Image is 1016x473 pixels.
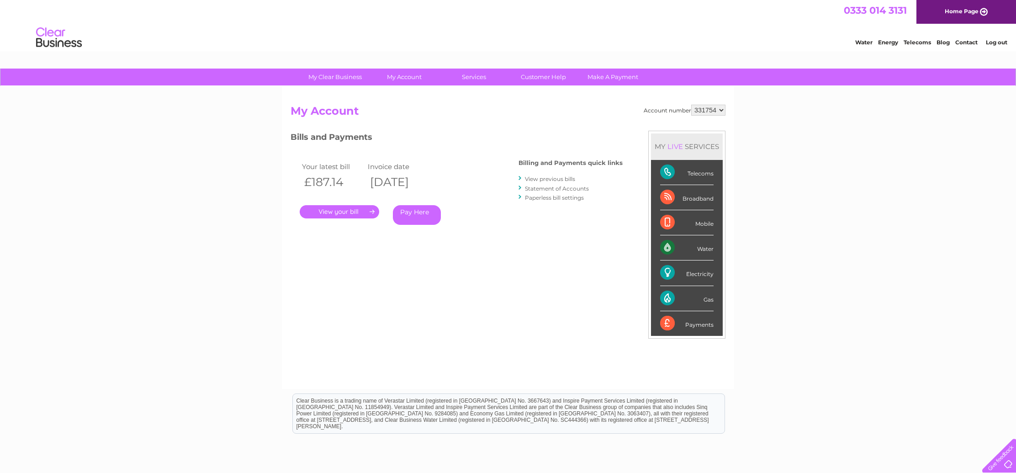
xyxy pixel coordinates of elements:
a: Paperless bill settings [525,194,584,201]
div: Payments [660,311,714,336]
a: Water [855,39,873,46]
a: My Account [367,69,442,85]
a: Blog [937,39,950,46]
div: Water [660,235,714,260]
a: Statement of Accounts [525,185,589,192]
td: Invoice date [365,160,431,173]
a: Make A Payment [575,69,651,85]
div: Broadband [660,185,714,210]
a: View previous bills [525,175,575,182]
div: Clear Business is a trading name of Verastar Limited (registered in [GEOGRAPHIC_DATA] No. 3667643... [293,5,725,44]
div: LIVE [666,142,685,151]
a: Customer Help [506,69,581,85]
td: Your latest bill [300,160,365,173]
img: logo.png [36,24,82,52]
a: . [300,205,379,218]
h2: My Account [291,105,725,122]
h3: Bills and Payments [291,131,623,147]
div: Gas [660,286,714,311]
div: Telecoms [660,160,714,185]
div: Account number [644,105,725,116]
div: MY SERVICES [651,133,723,159]
a: Energy [878,39,898,46]
a: Log out [986,39,1007,46]
a: Contact [955,39,978,46]
a: Services [436,69,512,85]
a: My Clear Business [297,69,373,85]
th: [DATE] [365,173,431,191]
h4: Billing and Payments quick links [519,159,623,166]
a: Telecoms [904,39,931,46]
div: Mobile [660,210,714,235]
div: Electricity [660,260,714,286]
th: £187.14 [300,173,365,191]
a: 0333 014 3131 [844,5,907,16]
a: Pay Here [393,205,441,225]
